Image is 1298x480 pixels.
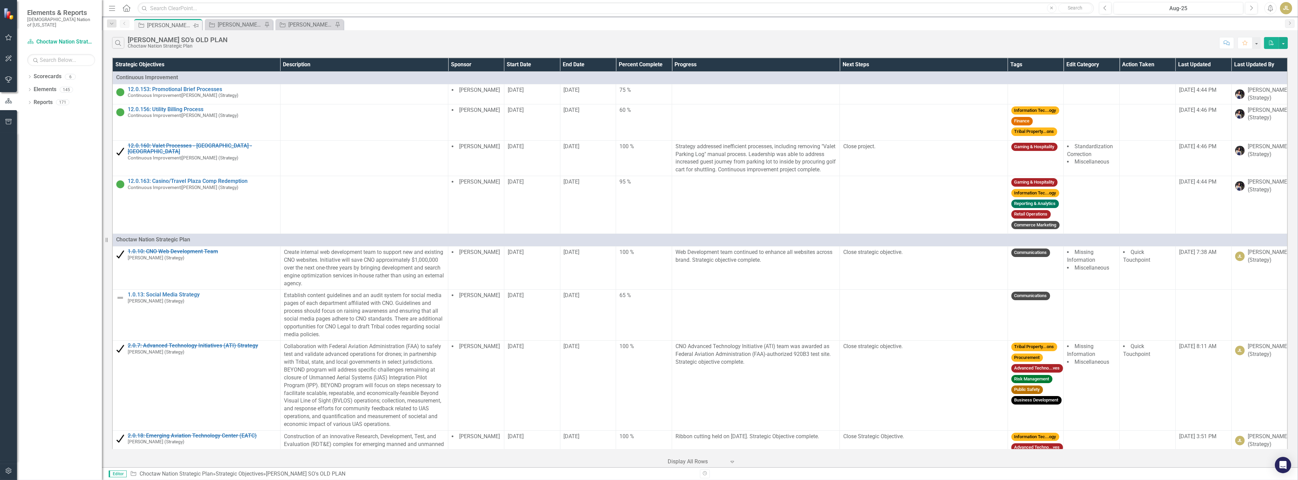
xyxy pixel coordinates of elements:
span: [DATE] [564,292,580,298]
div: JL [1235,346,1245,355]
input: Search ClearPoint... [138,2,1094,14]
div: 100 % [619,143,668,151]
td: Double-Click to Edit [616,341,672,430]
div: [PERSON_NAME] (Strategy) [1248,106,1289,122]
span: Tribal Property...ons [1011,127,1057,136]
td: Double-Click to Edit Right Click for Context Menu [112,104,280,140]
td: Double-Click to Edit [1008,341,1064,430]
span: | [181,155,182,160]
div: [DATE] 4:46 PM [1179,143,1228,151]
td: Double-Click to Edit [672,104,840,140]
span: Miscellaneous [1075,359,1109,365]
td: Double-Click to Edit Right Click for Context Menu [112,290,280,341]
span: Miscellaneous [1075,264,1109,271]
img: Completed [116,345,124,353]
a: 1.0.10: CNO Web Development Team [128,248,277,255]
td: Double-Click to Edit [616,430,672,474]
div: [PERSON_NAME] (Strategy) [1248,343,1289,358]
span: [DATE] [508,343,524,349]
small: [PERSON_NAME] (Strategy) [128,349,184,355]
span: [DATE] [564,249,580,255]
td: Double-Click to Edit [1120,84,1176,104]
td: Double-Click to Edit [1064,290,1120,341]
div: [DATE] 4:44 PM [1179,86,1228,94]
td: Double-Click to Edit [280,430,448,474]
div: [PERSON_NAME] (Strategy) [1248,143,1289,158]
td: Double-Click to Edit [616,246,672,290]
a: Choctaw Nation Strategic Plan [27,38,95,46]
span: Continuous Improvement [128,185,181,190]
td: Double-Click to Edit [560,341,616,430]
td: Double-Click to Edit [280,104,448,140]
div: 100 % [619,343,668,350]
div: [PERSON_NAME] (Strategy) [1248,86,1289,102]
img: CI Action Plan Approved/In Progress [116,88,124,96]
span: [PERSON_NAME] [459,87,500,93]
button: Search [1058,3,1092,13]
span: [DATE] [508,87,524,93]
td: Double-Click to Edit [616,84,672,104]
span: [DATE] [508,143,524,150]
div: 6 [65,74,76,80]
span: [PERSON_NAME] [459,178,500,185]
td: Double-Click to Edit [504,140,560,176]
div: 145 [60,87,73,92]
td: Double-Click to Edit [504,290,560,341]
span: Elements & Reports [27,8,95,17]
img: CI Action Plan Approved/In Progress [116,108,124,116]
span: | [181,92,182,98]
a: 12.0.163: Casino/Travel Plaza Comp Redemption [128,178,277,184]
span: Risk Management [1011,375,1052,383]
img: CI Action Plan Approved/In Progress [116,180,124,188]
span: [DATE] [508,433,524,440]
button: Aug-25 [1114,2,1243,14]
a: Elements [34,86,56,93]
td: Double-Click to Edit [840,84,1008,104]
td: Double-Click to Edit [448,246,504,290]
span: Business Development [1011,396,1062,405]
span: [DATE] [508,292,524,298]
img: Layla Freeman [1235,181,1245,191]
div: 171 [56,100,69,105]
span: Missing Information [1067,249,1095,263]
td: Double-Click to Edit [448,430,504,474]
td: Double-Click to Edit [560,290,616,341]
td: Double-Click to Edit Right Click for Context Menu [112,430,280,474]
div: [PERSON_NAME] (Strategy) [1248,248,1289,264]
a: Reports [34,99,53,106]
p: Establish content guidelines and an audit system for social media pages of each department affili... [284,292,445,338]
div: JL [1235,436,1245,445]
img: Layla Freeman [1235,146,1245,155]
td: Double-Click to Edit [1120,246,1176,290]
div: 60 % [619,106,668,114]
td: Double-Click to Edit [560,176,616,234]
p: CNO Advanced Technology Initiative (ATI) team was awarded as Federal Aviation Administration (FAA... [675,343,836,366]
span: Reporting & Analytics [1011,200,1059,208]
small: [PERSON_NAME] (Strategy) [128,255,184,260]
span: [PERSON_NAME] [459,143,500,150]
span: [PERSON_NAME] [459,249,500,255]
td: Double-Click to Edit [672,140,840,176]
div: JL [1280,2,1292,14]
small: [PERSON_NAME] (Strategy) [128,113,238,118]
span: [DATE] [564,143,580,150]
td: Double-Click to Edit [280,84,448,104]
a: Choctaw Nation Strategic Plan [140,470,213,477]
td: Double-Click to Edit [504,341,560,430]
td: Double-Click to Edit [504,430,560,474]
p: Web Development team continued to enhance all websites across brand. Strategic objective complete. [675,248,836,264]
span: Quick Touchpoint [1123,343,1150,357]
td: Double-Click to Edit [448,104,504,140]
td: Double-Click to Edit [448,140,504,176]
div: [DATE] 3:51 PM [1179,433,1228,441]
td: Double-Click to Edit Right Click for Context Menu [112,341,280,430]
td: Double-Click to Edit [560,430,616,474]
div: [PERSON_NAME] SO's OLD PLAN [266,470,345,477]
div: Aug-25 [1116,4,1241,13]
td: Double-Click to Edit [560,104,616,140]
td: Double-Click to Edit [1008,246,1064,290]
td: Double-Click to Edit [1064,176,1120,234]
td: Double-Click to Edit [672,430,840,474]
td: Double-Click to Edit [1120,140,1176,176]
td: Double-Click to Edit [840,176,1008,234]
